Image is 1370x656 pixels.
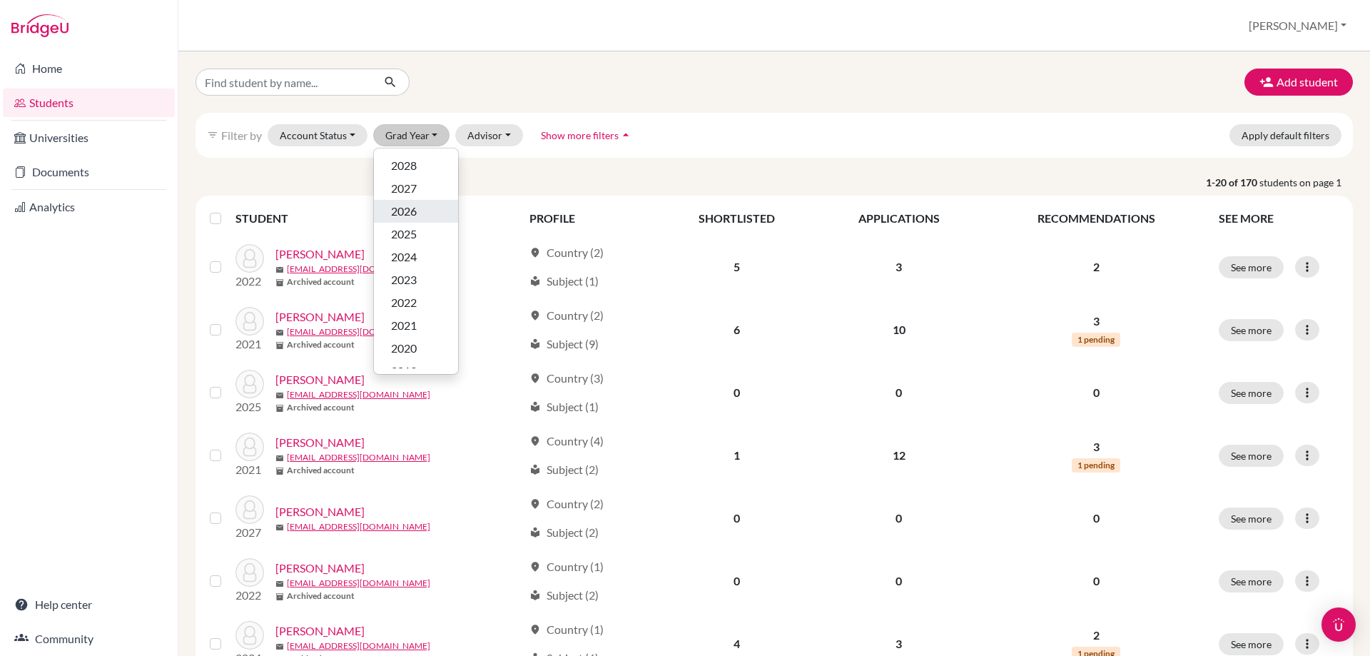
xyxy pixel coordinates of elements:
td: 0 [816,361,982,424]
span: mail [275,266,284,274]
a: [PERSON_NAME] [275,560,365,577]
button: Apply default filters [1229,124,1341,146]
span: local_library [529,464,541,475]
i: arrow_drop_up [619,128,633,142]
span: 1 pending [1072,333,1120,347]
th: APPLICATIONS [816,201,982,236]
th: STUDENT [235,201,521,236]
button: Add student [1244,69,1353,96]
div: Subject (1) [529,273,599,290]
b: Archived account [287,401,355,414]
div: Open Intercom Messenger [1321,607,1356,642]
p: 2027 [235,524,264,541]
a: [EMAIL_ADDRESS][DOMAIN_NAME] [287,451,430,464]
a: [PERSON_NAME] [275,371,365,388]
span: local_library [529,590,541,601]
img: Baradat, Cristina [235,558,264,587]
div: Country (2) [529,307,604,324]
button: [PERSON_NAME] [1242,12,1353,39]
a: Analytics [3,193,175,221]
button: 2019 [374,360,458,383]
button: See more [1219,382,1284,404]
div: Country (1) [529,621,604,638]
th: PROFILE [521,201,658,236]
i: filter_list [207,129,218,141]
a: Universities [3,123,175,152]
b: Archived account [287,276,355,288]
span: 2026 [391,203,417,220]
img: Binasco, Andres [235,621,264,650]
button: See more [1219,445,1284,467]
span: mail [275,642,284,651]
span: 2027 [391,180,417,197]
p: 3 [991,313,1202,330]
div: Subject (2) [529,524,599,541]
button: 2021 [374,314,458,337]
button: See more [1219,633,1284,655]
td: 0 [658,361,816,424]
span: 2021 [391,317,417,334]
span: 2022 [391,294,417,311]
b: Archived account [287,338,355,351]
a: [PERSON_NAME] [275,308,365,326]
button: 2022 [374,291,458,314]
span: 2023 [391,271,417,288]
div: Subject (2) [529,587,599,604]
span: inventory_2 [275,467,284,475]
button: 2026 [374,200,458,223]
button: 2020 [374,337,458,360]
span: 2020 [391,340,417,357]
td: 5 [658,236,816,298]
td: 0 [816,487,982,550]
span: local_library [529,276,541,287]
span: inventory_2 [275,592,284,601]
div: Grad Year [373,148,459,375]
b: Archived account [287,464,355,477]
div: Country (4) [529,433,604,450]
p: 2025 [235,398,264,415]
p: 2022 [235,587,264,604]
span: 2028 [391,157,417,174]
span: mail [275,580,284,588]
td: 1 [658,424,816,487]
span: location_on [529,310,541,321]
div: Country (3) [529,370,604,387]
span: mail [275,328,284,337]
strong: 1-20 of 170 [1206,175,1259,190]
td: 3 [816,236,982,298]
p: 0 [991,384,1202,401]
a: [PERSON_NAME] [275,246,365,263]
p: 0 [991,510,1202,527]
p: 3 [991,438,1202,455]
a: [EMAIL_ADDRESS][DOMAIN_NAME] [287,520,430,533]
span: Show more filters [541,129,619,141]
div: Subject (1) [529,398,599,415]
span: local_library [529,338,541,350]
p: 2021 [235,335,264,353]
th: SHORTLISTED [658,201,816,236]
button: 2025 [374,223,458,246]
div: Subject (2) [529,461,599,478]
p: 2022 [235,273,264,290]
span: location_on [529,498,541,510]
div: Country (1) [529,558,604,575]
a: [EMAIL_ADDRESS][DOMAIN_NAME] [287,640,430,652]
p: 2 [991,627,1202,644]
a: [EMAIL_ADDRESS][DOMAIN_NAME] [287,263,430,276]
span: mail [275,523,284,532]
img: Amadio, Franco [235,244,264,273]
img: Awada, Najib [235,495,264,524]
button: 2023 [374,268,458,291]
span: location_on [529,624,541,635]
span: location_on [529,247,541,258]
span: 2025 [391,226,417,243]
span: location_on [529,435,541,447]
button: Show more filtersarrow_drop_up [529,124,645,146]
div: Subject (9) [529,335,599,353]
span: location_on [529,561,541,572]
span: 2019 [391,363,417,380]
a: [PERSON_NAME] [275,503,365,520]
span: local_library [529,401,541,413]
a: Students [3,89,175,117]
a: [EMAIL_ADDRESS][DOMAIN_NAME] [287,388,430,401]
